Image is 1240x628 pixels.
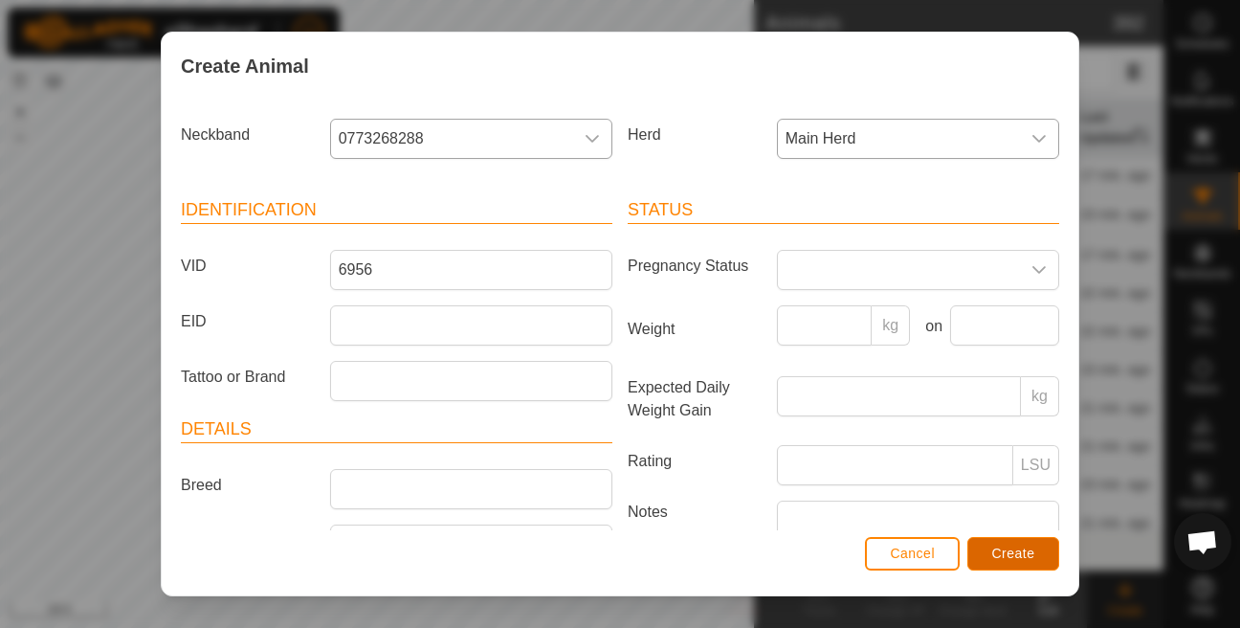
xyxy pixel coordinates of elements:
[872,305,910,346] p-inputgroup-addon: kg
[173,361,322,393] label: Tattoo or Brand
[173,469,322,502] label: Breed
[1020,251,1058,289] div: dropdown trigger
[890,546,935,561] span: Cancel
[181,52,309,80] span: Create Animal
[573,526,611,555] div: dropdown trigger
[865,537,960,571] button: Cancel
[181,197,612,224] header: Identification
[620,119,769,151] label: Herd
[173,250,322,282] label: VID
[620,250,769,282] label: Pregnancy Status
[628,197,1059,224] header: Status
[620,305,769,353] label: Weight
[620,445,769,478] label: Rating
[620,376,769,422] label: Expected Daily Weight Gain
[620,501,769,609] label: Notes
[331,120,573,158] span: 0773268288
[173,119,322,151] label: Neckband
[573,120,611,158] div: dropdown trigger
[181,416,612,443] header: Details
[173,525,322,549] label: Stock Class
[778,120,1020,158] span: Main Herd
[1021,376,1059,416] p-inputgroup-addon: kg
[967,537,1059,571] button: Create
[173,305,322,338] label: EID
[1020,120,1058,158] div: dropdown trigger
[1013,445,1059,485] p-inputgroup-addon: LSU
[918,315,942,338] label: on
[1174,513,1231,571] div: Open chat
[992,546,1035,561] span: Create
